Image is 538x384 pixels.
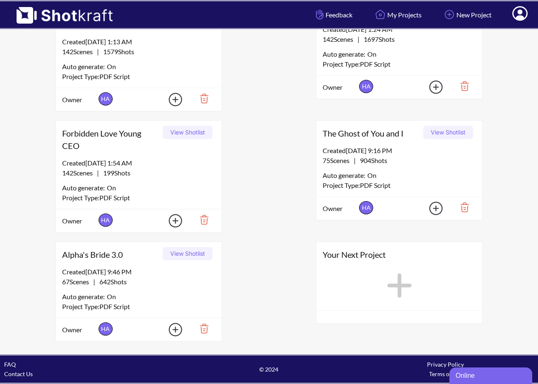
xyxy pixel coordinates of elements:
span: 67 Scenes [62,278,93,286]
img: Home Icon [373,7,387,22]
span: | [323,156,387,166]
div: Created [DATE] 9:46 PM [62,267,215,277]
img: Trash Icon [187,213,215,227]
img: Add Icon [156,90,185,109]
span: Owner [62,95,97,105]
span: The Ghost of You and I [323,127,420,139]
span: Alpha's Bride 3.0 [62,248,160,261]
span: Auto generate: [323,49,367,59]
span: | [62,277,127,287]
div: Privacy Policy [357,360,534,369]
span: 642 Shots [95,278,127,286]
a: New Project [436,4,498,26]
div: Project Type: PDF Script [62,193,215,203]
div: Project Type: PDF Script [323,59,476,69]
span: Owner [62,325,97,335]
span: 199 Shots [99,169,130,177]
span: On [107,292,116,302]
span: On [107,62,116,72]
div: Project Type: PDF Script [62,302,215,312]
a: FAQ [4,361,16,368]
span: HA [99,92,113,106]
span: 142 Scenes [323,35,357,43]
span: Owner [323,204,357,214]
span: Auto generate: [62,183,107,193]
span: Auto generate: [323,170,367,180]
span: | [62,168,130,178]
div: Created [DATE] 9:16 PM [323,146,476,156]
img: Hand Icon [314,7,326,22]
img: Add Icon [156,320,185,339]
span: HA [99,214,113,227]
button: View Shotlist [163,247,212,260]
span: 904 Shots [356,156,387,164]
img: Trash Icon [187,322,215,336]
img: Add Icon [156,211,185,230]
span: Auto generate: [62,292,107,302]
span: 1579 Shots [99,48,134,55]
span: On [367,170,376,180]
span: Owner [323,82,357,92]
span: Owner [62,216,97,226]
div: Created [DATE] 1:54 AM [62,158,215,168]
span: Feedback [314,10,352,19]
a: Contact Us [4,370,33,377]
span: © 2024 [181,365,357,374]
img: Add Icon [416,199,445,218]
img: Add Icon [416,78,445,96]
button: View Shotlist [163,126,212,139]
span: 1697 Shots [359,35,395,43]
span: Your Next Project [323,248,476,261]
button: View Shotlist [423,126,473,139]
span: HA [359,201,373,214]
span: HA [99,322,113,336]
div: Terms of Use [357,369,534,379]
span: Forbidden Love Young CEO [62,127,160,152]
span: Auto generate: [62,62,107,72]
a: My Projects [367,4,428,26]
div: Created [DATE] 1:13 AM [62,37,215,47]
span: 142 Scenes [62,169,97,177]
span: HA [359,80,373,93]
span: | [323,34,395,44]
span: | [62,47,134,57]
img: Add Icon [442,7,456,22]
img: Trash Icon [447,200,476,214]
span: 75 Scenes [323,156,354,164]
span: On [107,183,116,193]
div: Project Type: PDF Script [323,180,476,190]
span: On [367,49,376,59]
span: 142 Scenes [62,48,97,55]
img: Trash Icon [187,91,215,106]
div: Created [DATE] 1:24 AM [323,24,476,34]
iframe: chat widget [449,366,534,384]
div: Project Type: PDF Script [62,72,215,82]
img: Trash Icon [447,79,476,93]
